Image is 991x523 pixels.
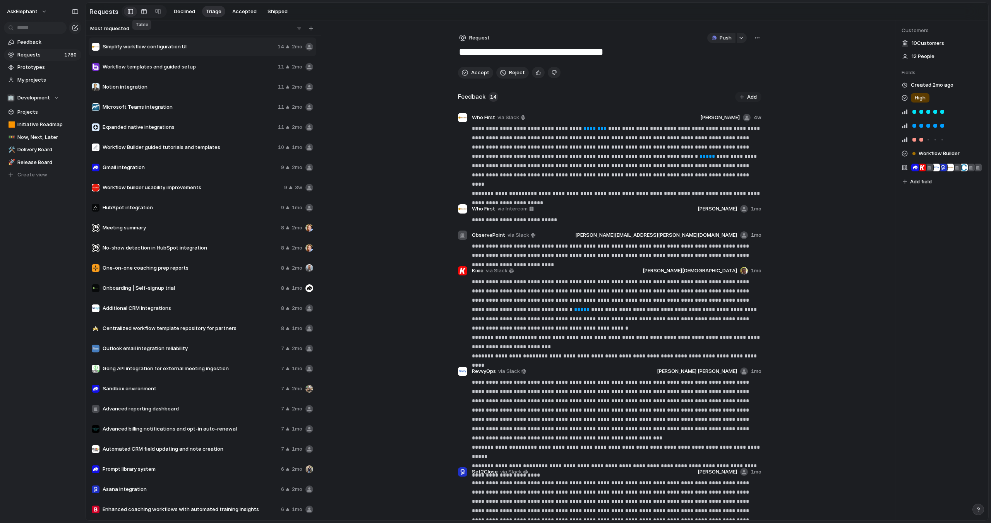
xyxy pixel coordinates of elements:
span: Automated CRM field updating and note creation [103,445,278,453]
span: Outlook email integration reliability [103,345,278,352]
span: Now, Next, Later [17,133,79,141]
span: 1mo [751,231,761,239]
span: via Intercom [497,205,528,213]
span: 9 [281,204,284,212]
span: Development [17,94,50,102]
div: Table [132,20,151,30]
span: 1mo [292,144,302,151]
span: 12 People [912,53,934,60]
a: 🚀Release Board [4,157,81,168]
div: 🛠️ [8,145,14,154]
span: HubSpot integration [103,204,278,212]
span: Fields [902,69,982,77]
button: Request [458,33,491,43]
span: 3w [295,184,302,191]
span: 7 [281,385,284,393]
span: AskElephant [7,8,38,15]
a: Requests1780 [4,49,81,61]
span: [PERSON_NAME][EMAIL_ADDRESS][PERSON_NAME][DOMAIN_NAME] [575,231,737,239]
span: Reject [509,69,525,77]
button: Shipped [264,6,291,17]
span: Projects [17,108,79,116]
h2: Feedback [458,92,485,101]
button: Accept [458,67,493,79]
span: [PERSON_NAME] [PERSON_NAME] [657,367,737,375]
span: via Slack [498,367,520,375]
span: Gong API integration for external meeting ingestion [103,365,278,373]
span: 2mo [292,485,302,493]
span: 2mo [292,224,302,232]
span: 9 [284,184,287,191]
span: Additional CRM integrations [103,304,278,312]
span: Who First [472,114,495,121]
button: AskElephant [3,5,51,18]
span: Workflow Builder [919,150,960,157]
span: 1mo [292,284,302,292]
span: 2mo [292,43,302,51]
span: 14 [278,43,284,51]
a: My projects [4,74,81,86]
span: Initiative Roadmap [17,121,79,128]
a: via Slack [484,266,515,275]
button: 🛠️ [7,146,15,154]
span: Declined [174,8,195,15]
a: via Slack [497,367,528,376]
span: 1mo [292,506,302,513]
span: Onboarding | Self-signup trial [103,284,278,292]
div: 🚀 [8,158,14,167]
span: ObservePoint [472,231,505,239]
button: Reject [496,67,529,79]
button: Accepted [228,6,261,17]
span: 1mo [751,267,761,275]
span: Meeting summary [103,224,278,232]
a: Prototypes [4,62,81,73]
span: 7 [281,425,284,433]
span: Created 2mo ago [911,81,953,89]
button: Add field [902,177,933,187]
span: Advanced reporting dashboard [103,405,278,413]
span: My projects [17,76,79,84]
span: 2mo [292,385,302,393]
span: Delivery Board [17,146,79,154]
span: Add field [910,178,932,186]
button: Create view [4,169,81,181]
span: Requests [17,51,62,59]
span: 2mo [292,405,302,413]
span: 2mo [292,465,302,473]
span: Accepted [232,8,257,15]
div: 🟧 [8,120,14,129]
span: 11 [278,103,284,111]
span: 11 [278,63,284,71]
button: Push [707,33,736,43]
span: Gmail integration [103,164,278,171]
span: 2mo [292,244,302,252]
div: 🚥 [8,133,14,142]
div: 🏢 [7,94,15,102]
span: RevvyOps [472,367,496,375]
span: via Slack [497,114,519,121]
span: 7 [281,445,284,453]
span: 10 Customer s [912,39,944,47]
span: Customers [902,27,982,34]
span: 8 [281,284,284,292]
span: Expanded native integrations [103,123,275,131]
span: 8 [281,244,284,252]
span: 1mo [292,365,302,373]
span: Prompt library system [103,465,278,473]
span: Notion integration [103,83,275,91]
span: Microsoft Teams integration [103,103,275,111]
span: 7 [281,345,284,352]
span: Kixie [472,267,483,275]
span: 7 [281,405,284,413]
span: [PERSON_NAME] [700,114,740,121]
span: Triage [206,8,221,15]
span: Enhanced coaching workflows with automated training insights [103,506,278,513]
a: 🛠️Delivery Board [4,144,81,156]
span: 2mo [292,304,302,312]
span: High [915,94,926,102]
a: 🟧Initiative Roadmap [4,119,81,130]
span: One-on-one coaching prep reports [103,264,278,272]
